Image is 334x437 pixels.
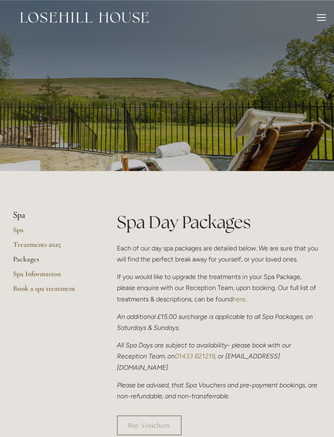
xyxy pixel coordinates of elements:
em: Please be advised, that Spa Vouchers and pre-payment bookings, are non-refundable, and non-transf... [117,381,319,400]
img: Losehill House [20,12,149,23]
p: If you would like to upgrade the treatments in your Spa Package, please enquire with our Receptio... [117,271,321,305]
h1: Spa Day Packages [117,210,321,234]
li: Spa [13,210,91,221]
a: here [233,295,246,303]
a: Packages [13,255,91,269]
em: An additional £15.00 surcharge is applicable to all Spa Packages, on Saturdays & Sundays. [117,313,314,332]
p: Each of our day spa packages are detailed below. We are sure that you will find the perfect break... [117,243,321,265]
a: Buy Vouchers [117,415,182,435]
a: Book a spa treatment [13,284,91,299]
a: Spa Information [13,269,91,284]
em: All Spa Days are subject to availability- please book with our Reception Team, on , or [EMAIL_ADD... [117,341,293,371]
a: Spa [13,225,91,240]
a: Treatments 2025 [13,240,91,255]
a: 01433 621219 [175,352,215,360]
